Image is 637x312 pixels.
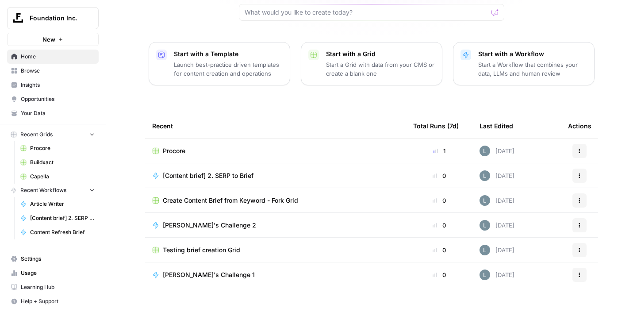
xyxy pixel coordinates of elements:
[478,50,587,58] p: Start with a Workflow
[413,270,465,279] div: 0
[152,146,399,155] a: Procore
[480,270,514,280] div: [DATE]
[326,50,435,58] p: Start with a Grid
[21,53,95,61] span: Home
[21,283,95,291] span: Learning Hub
[480,170,514,181] div: [DATE]
[7,78,99,92] a: Insights
[152,171,399,180] a: [Content brief] 2. SERP to Brief
[152,270,399,279] a: [PERSON_NAME]'s Challenge 1
[10,10,26,26] img: Foundation Inc. Logo
[163,146,185,155] span: Procore
[480,220,490,231] img: 8iclr0koeej5t27gwiocqqt2wzy0
[301,42,442,85] button: Start with a GridStart a Grid with data from your CMS or create a blank one
[152,196,399,205] a: Create Content Brief from Keyword - Fork Grid
[16,211,99,225] a: [Content brief] 2. SERP to Brief
[30,214,95,222] span: [Content brief] 2. SERP to Brief
[16,169,99,184] a: Capella
[20,131,53,139] span: Recent Grids
[326,60,435,78] p: Start a Grid with data from your CMS or create a blank one
[413,171,465,180] div: 0
[413,114,459,138] div: Total Runs (7d)
[7,64,99,78] a: Browse
[21,297,95,305] span: Help + Support
[174,50,283,58] p: Start with a Template
[30,228,95,236] span: Content Refresh Brief
[480,195,514,206] div: [DATE]
[30,158,95,166] span: Buildxact
[453,42,595,85] button: Start with a WorkflowStart a Workflow that combines your data, LLMs and human review
[413,221,465,230] div: 0
[413,146,465,155] div: 1
[7,184,99,197] button: Recent Workflows
[174,60,283,78] p: Launch best-practice driven templates for content creation and operations
[480,245,490,255] img: 8iclr0koeej5t27gwiocqqt2wzy0
[21,67,95,75] span: Browse
[16,225,99,239] a: Content Refresh Brief
[7,266,99,280] a: Usage
[480,195,490,206] img: 8iclr0koeej5t27gwiocqqt2wzy0
[480,220,514,231] div: [DATE]
[21,255,95,263] span: Settings
[152,246,399,254] a: Testing brief creation Grid
[7,50,99,64] a: Home
[568,114,591,138] div: Actions
[42,35,55,44] span: New
[7,294,99,308] button: Help + Support
[30,173,95,181] span: Capella
[30,14,83,23] span: Foundation Inc.
[21,95,95,103] span: Opportunities
[163,171,253,180] span: [Content brief] 2. SERP to Brief
[149,42,290,85] button: Start with a TemplateLaunch best-practice driven templates for content creation and operations
[152,114,399,138] div: Recent
[21,81,95,89] span: Insights
[21,269,95,277] span: Usage
[20,186,66,194] span: Recent Workflows
[16,155,99,169] a: Buildxact
[163,196,298,205] span: Create Content Brief from Keyword - Fork Grid
[480,146,514,156] div: [DATE]
[480,270,490,280] img: 8iclr0koeej5t27gwiocqqt2wzy0
[163,221,256,230] span: [PERSON_NAME]'s Challenge 2
[413,196,465,205] div: 0
[7,33,99,46] button: New
[16,197,99,211] a: Article Writer
[413,246,465,254] div: 0
[163,246,240,254] span: Testing brief creation Grid
[7,280,99,294] a: Learning Hub
[30,200,95,208] span: Article Writer
[7,252,99,266] a: Settings
[480,114,513,138] div: Last Edited
[7,128,99,141] button: Recent Grids
[30,144,95,152] span: Procore
[480,245,514,255] div: [DATE]
[478,60,587,78] p: Start a Workflow that combines your data, LLMs and human review
[7,92,99,106] a: Opportunities
[7,7,99,29] button: Workspace: Foundation Inc.
[480,170,490,181] img: 8iclr0koeej5t27gwiocqqt2wzy0
[21,109,95,117] span: Your Data
[7,106,99,120] a: Your Data
[163,270,255,279] span: [PERSON_NAME]'s Challenge 1
[480,146,490,156] img: 8iclr0koeej5t27gwiocqqt2wzy0
[16,141,99,155] a: Procore
[152,221,399,230] a: [PERSON_NAME]'s Challenge 2
[245,8,488,17] input: What would you like to create today?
